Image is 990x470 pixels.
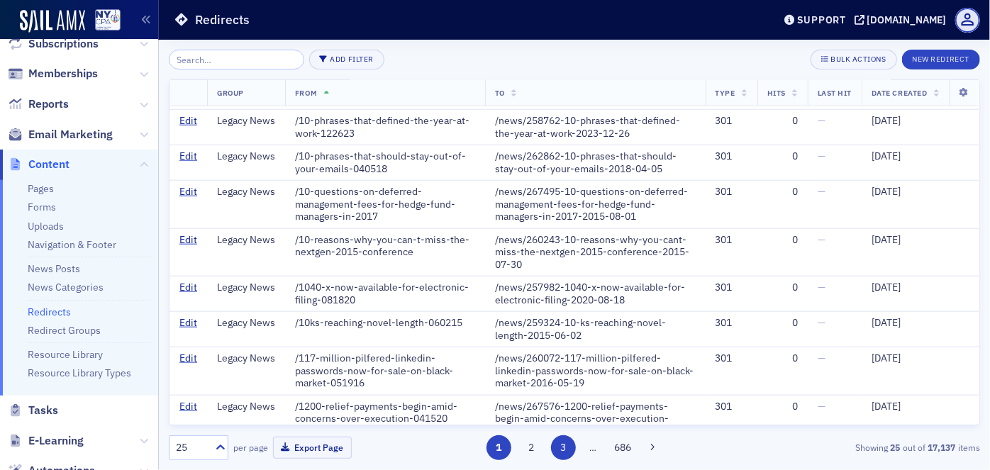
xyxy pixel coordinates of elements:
span: — [818,400,825,413]
span: Last Hit [818,88,852,98]
button: [DOMAIN_NAME] [855,15,952,25]
div: 301 [716,186,747,198]
div: /117-million-pilfered-linkedin-passwords-now-for-sale-on-black-market-051916 [295,352,475,390]
button: 3 [551,435,576,460]
div: Legacy News [217,186,275,198]
button: Add Filter [309,50,384,69]
a: Resource Library [28,348,103,361]
span: [DATE] [872,281,901,293]
a: Edit [179,401,197,413]
a: Tasks [8,403,58,418]
button: 2 [518,435,543,460]
div: /10ks-reaching-novel-length-060215 [295,317,475,330]
div: /news/257982-1040-x-now-available-for-electronic-filing-2020-08-18 [495,281,696,306]
span: [DATE] [872,114,901,127]
span: E-Learning [28,433,84,449]
div: Support [797,13,846,26]
a: View Homepage [85,9,121,33]
button: Bulk Actions [811,50,896,69]
span: Memberships [28,66,98,82]
label: per page [233,441,268,454]
div: /10-reasons-why-you-can-t-miss-the-nextgen-2015-conference [295,234,475,259]
span: Tasks [28,403,58,418]
div: Legacy News [217,317,275,330]
div: 25 [176,440,207,455]
img: SailAMX [20,10,85,33]
span: Subscriptions [28,36,99,52]
span: [DATE] [872,233,901,246]
a: Content [8,157,69,172]
span: Group [217,88,244,98]
a: Edit [179,352,197,365]
span: … [583,441,603,454]
a: Memberships [8,66,98,82]
div: Legacy News [217,281,275,294]
a: Edit [179,317,197,330]
div: 0 [767,150,798,163]
a: Edit [179,186,197,198]
div: 0 [767,281,798,294]
a: Edit [179,150,197,163]
span: — [818,233,825,246]
span: — [818,281,825,293]
span: — [818,316,825,329]
span: From [295,88,317,98]
span: [DATE] [872,150,901,162]
div: Legacy News [217,401,275,413]
span: Content [28,157,69,172]
div: /news/258762-10-phrases-that-defined-the-year-at-work-2023-12-26 [495,115,696,140]
strong: 17,137 [925,441,958,454]
div: [DOMAIN_NAME] [867,13,947,26]
div: 0 [767,186,798,198]
div: 301 [716,401,747,413]
a: News Posts [28,262,80,275]
div: Showing out of items [720,441,980,454]
span: — [818,352,825,364]
div: 0 [767,401,798,413]
a: Redirects [28,306,71,318]
div: Legacy News [217,234,275,247]
a: E-Learning [8,433,84,449]
button: Export Page [273,437,352,459]
div: 0 [767,317,798,330]
div: 0 [767,234,798,247]
a: Navigation & Footer [28,238,116,251]
span: [DATE] [872,316,901,329]
div: 0 [767,352,798,365]
a: Edit [179,281,197,294]
a: Redirect Groups [28,324,101,337]
div: Legacy News [217,352,275,365]
div: /news/262862-10-phrases-that-should-stay-out-of-your-emails-2018-04-05 [495,150,696,175]
div: /1040-x-now-available-for-electronic-filing-081820 [295,281,475,306]
div: /news/260243-10-reasons-why-you-cant-miss-the-nextgen-2015-conference-2015-07-30 [495,234,696,272]
a: Uploads [28,220,64,233]
a: Forms [28,201,56,213]
a: News Categories [28,281,104,293]
div: 301 [716,115,747,128]
a: New Redirect [902,52,980,65]
div: 301 [716,317,747,330]
div: 0 [767,115,798,128]
div: 301 [716,234,747,247]
div: Bulk Actions [830,55,886,63]
button: 686 [611,435,635,460]
div: 301 [716,281,747,294]
div: Legacy News [217,150,275,163]
a: Edit [179,234,197,247]
div: /1200-relief-payments-begin-amid-concerns-over-execution-041520 [295,401,475,425]
span: Email Marketing [28,127,113,142]
strong: 25 [888,441,903,454]
input: Search… [169,50,304,69]
span: — [818,114,825,127]
span: Hits [767,88,786,98]
span: Type [716,88,735,98]
a: Edit [179,115,197,128]
span: Date Created [872,88,927,98]
div: /10-phrases-that-should-stay-out-of-your-emails-040518 [295,150,475,175]
img: SailAMX [95,9,121,31]
a: Email Marketing [8,127,113,142]
span: To [495,88,505,98]
div: /news/260072-117-million-pilfered-linkedin-passwords-now-for-sale-on-black-market-2016-05-19 [495,352,696,390]
div: 301 [716,352,747,365]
